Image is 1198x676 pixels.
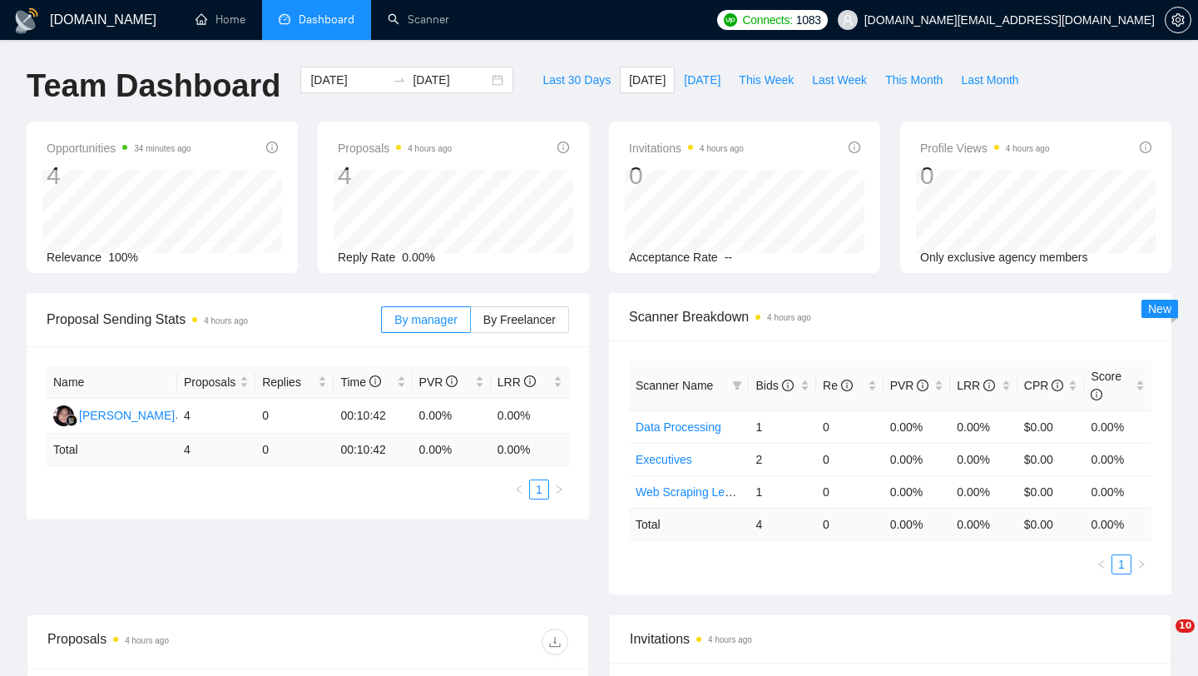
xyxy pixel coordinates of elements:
span: left [514,485,524,495]
span: info-circle [557,142,569,153]
button: download [542,629,568,655]
button: This Month [876,67,952,93]
td: 0.00% [413,399,491,434]
span: to [393,73,406,87]
span: Last Week [812,71,867,89]
td: 4 [177,434,255,466]
li: Next Page [549,480,569,500]
img: upwork-logo.png [724,13,737,27]
span: info-circle [841,380,853,391]
span: info-circle [983,380,995,391]
td: 0.00% [1084,475,1151,508]
button: Last 30 Days [533,67,620,93]
span: [DATE] [684,71,720,89]
div: 4 [47,160,191,191]
span: By manager [394,313,457,326]
div: [PERSON_NAME] [79,406,175,425]
th: Name [47,366,177,399]
span: Replies [262,373,314,391]
span: Re [823,379,853,392]
span: filter [729,373,745,398]
span: This Month [885,71,943,89]
img: logo [13,7,40,34]
time: 4 hours ago [700,144,744,153]
time: 4 hours ago [708,635,752,644]
span: info-circle [524,375,536,387]
span: Last 30 Days [542,71,611,89]
span: [DATE] [629,71,666,89]
td: 1 [749,410,816,443]
li: 1 [529,480,549,500]
td: 0.00% [884,443,951,475]
a: 1 [1112,555,1131,574]
a: homeHome [196,12,245,27]
span: 10 [1176,619,1195,633]
span: LRR [957,379,995,392]
span: info-circle [1052,380,1063,391]
td: $0.00 [1017,443,1085,475]
span: info-circle [1140,142,1151,153]
td: 0.00% [884,410,951,443]
time: 4 hours ago [204,316,248,326]
td: 0 [816,508,884,540]
a: searchScanner [388,12,449,27]
button: Last Week [803,67,876,93]
td: 0.00 % [884,508,951,540]
td: Total [47,434,177,466]
button: right [549,480,569,500]
button: left [1092,554,1111,574]
span: 0.00% [402,251,435,264]
a: Web Scraping Lead Generation [636,485,799,499]
span: user [842,14,854,26]
time: 34 minutes ago [134,144,191,153]
td: 0.00 % [413,434,491,466]
span: download [542,635,567,649]
img: N [53,405,74,426]
span: Time [340,375,380,389]
div: 4 [338,160,452,191]
iframe: Intercom live chat [1141,619,1181,659]
span: Dashboard [299,12,354,27]
a: Data Processing [636,420,721,434]
td: $ 0.00 [1017,508,1085,540]
button: left [509,480,529,500]
span: Proposals [338,138,452,158]
td: 0.00 % [950,508,1017,540]
td: 00:10:42 [334,434,412,466]
button: [DATE] [675,67,730,93]
button: Last Month [952,67,1027,93]
td: 0.00% [884,475,951,508]
span: Bids [755,379,793,392]
span: right [1136,559,1146,569]
th: Proposals [177,366,255,399]
td: 2 [749,443,816,475]
td: 0.00% [950,443,1017,475]
span: Score [1091,370,1121,401]
span: Connects: [742,11,792,29]
time: 4 hours ago [1006,144,1050,153]
span: Relevance [47,251,101,264]
span: PVR [419,375,458,389]
li: Previous Page [509,480,529,500]
span: By Freelancer [483,313,556,326]
span: Invitations [629,138,744,158]
div: 0 [629,160,744,191]
td: Total [629,508,749,540]
td: 0.00% [491,399,569,434]
span: Last Month [961,71,1018,89]
span: right [554,485,564,495]
li: Previous Page [1092,554,1111,574]
td: 00:10:42 [334,399,412,434]
td: 0.00% [950,475,1017,508]
span: Only exclusive agency members [920,251,1088,264]
span: 100% [108,251,138,264]
span: Profile Views [920,138,1050,158]
span: info-circle [917,380,928,391]
span: left [1097,559,1106,569]
td: 1 [749,475,816,508]
td: 0.00% [1084,443,1151,475]
span: info-circle [849,142,860,153]
td: 0 [816,410,884,443]
span: info-circle [1091,389,1102,400]
span: Scanner Breakdown [629,306,1151,327]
